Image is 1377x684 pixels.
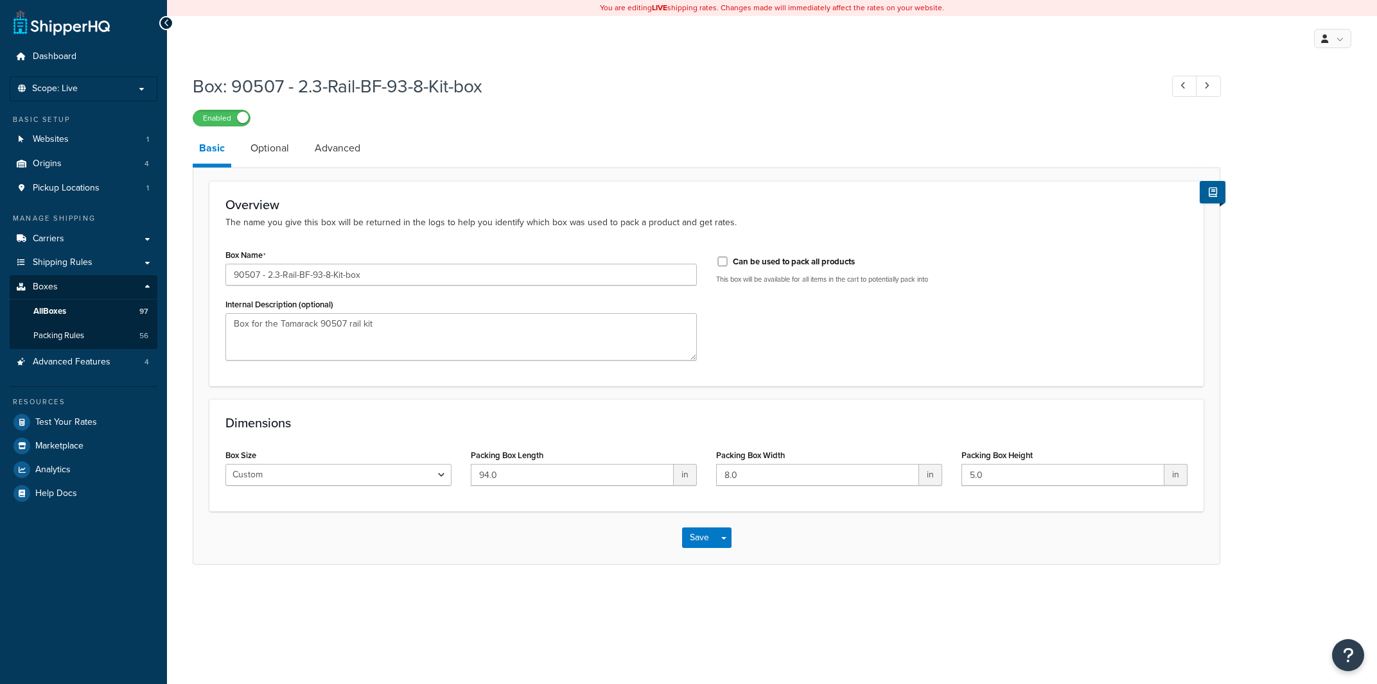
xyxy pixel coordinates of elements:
[10,45,157,69] a: Dashboard
[33,282,58,293] span: Boxes
[33,330,84,341] span: Packing Rules
[225,313,697,361] textarea: Box for the Tamarack 90507 rail kit
[716,275,1188,284] p: This box will be available for all items in the cart to potentially pack into
[10,324,157,348] li: Packing Rules
[139,330,148,341] span: 56
[244,133,295,164] a: Optional
[10,128,157,151] a: Websites1
[10,350,157,374] a: Advanced Features4
[10,251,157,275] a: Shipping Rules
[145,158,149,169] span: 4
[308,133,367,164] a: Advanced
[10,176,157,200] a: Pickup Locations1
[225,250,266,261] label: Box Name
[35,417,97,428] span: Test Your Rates
[961,450,1033,460] label: Packing Box Height
[10,482,157,505] a: Help Docs
[10,176,157,200] li: Pickup Locations
[33,234,64,244] span: Carriers
[35,488,77,499] span: Help Docs
[225,416,1188,430] h3: Dimensions
[10,397,157,407] div: Resources
[1200,181,1225,203] button: Show Help Docs
[35,465,71,475] span: Analytics
[10,324,157,348] a: Packing Rules56
[1172,76,1197,97] a: Previous Record
[33,306,66,317] span: All Boxes
[193,110,250,126] label: Enabled
[10,152,157,176] li: Origins
[10,128,157,151] li: Websites
[225,216,1188,230] p: The name you give this box will be returned in the logs to help you identify which box was used t...
[652,2,667,13] b: LIVE
[33,183,100,194] span: Pickup Locations
[10,227,157,251] a: Carriers
[1196,76,1221,97] a: Next Record
[10,114,157,125] div: Basic Setup
[225,300,333,309] label: Internal Description (optional)
[1332,639,1364,671] button: Open Resource Center
[139,306,148,317] span: 97
[10,350,157,374] li: Advanced Features
[33,257,92,268] span: Shipping Rules
[10,434,157,457] a: Marketplace
[10,300,157,323] a: AllBoxes97
[10,275,157,348] li: Boxes
[10,411,157,434] a: Test Your Rates
[146,183,149,194] span: 1
[35,441,83,452] span: Marketplace
[193,133,231,167] a: Basic
[225,198,1188,212] h3: Overview
[10,152,157,176] a: Origins4
[32,83,78,94] span: Scope: Live
[33,51,76,62] span: Dashboard
[145,357,149,368] span: 4
[471,450,543,460] label: Packing Box Length
[919,464,942,486] span: in
[674,464,697,486] span: in
[146,134,149,145] span: 1
[33,357,110,368] span: Advanced Features
[33,134,69,145] span: Websites
[733,256,855,268] label: Can be used to pack all products
[10,275,157,299] a: Boxes
[33,158,62,169] span: Origins
[716,450,785,460] label: Packing Box Width
[1164,464,1188,486] span: in
[10,213,157,224] div: Manage Shipping
[10,458,157,481] a: Analytics
[682,527,717,548] button: Save
[225,450,256,460] label: Box Size
[193,74,1148,99] h1: Box: 90507 - 2.3-Rail-BF-93-8-Kit-box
